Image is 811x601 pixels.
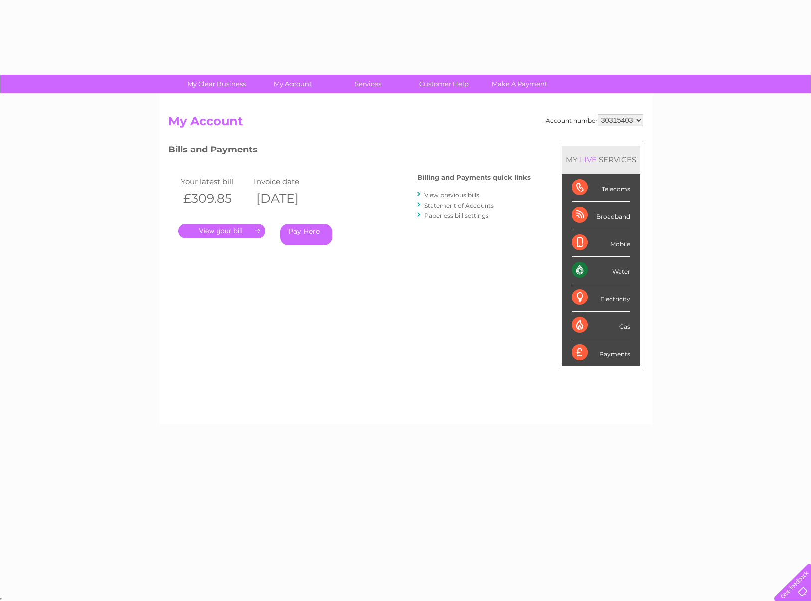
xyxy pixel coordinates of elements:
[178,188,251,209] th: £309.85
[572,312,630,339] div: Gas
[546,114,643,126] div: Account number
[572,339,630,366] div: Payments
[417,174,531,181] h4: Billing and Payments quick links
[424,212,488,219] a: Paperless bill settings
[578,155,599,164] div: LIVE
[562,146,640,174] div: MY SERVICES
[251,75,333,93] a: My Account
[479,75,561,93] a: Make A Payment
[572,257,630,284] div: Water
[572,202,630,229] div: Broadband
[327,75,409,93] a: Services
[280,224,332,245] a: Pay Here
[572,174,630,202] div: Telecoms
[175,75,258,93] a: My Clear Business
[178,224,265,238] a: .
[178,175,251,188] td: Your latest bill
[251,188,324,209] th: [DATE]
[403,75,485,93] a: Customer Help
[424,202,494,209] a: Statement of Accounts
[572,229,630,257] div: Mobile
[251,175,324,188] td: Invoice date
[424,191,479,199] a: View previous bills
[572,284,630,311] div: Electricity
[168,143,531,160] h3: Bills and Payments
[168,114,643,133] h2: My Account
